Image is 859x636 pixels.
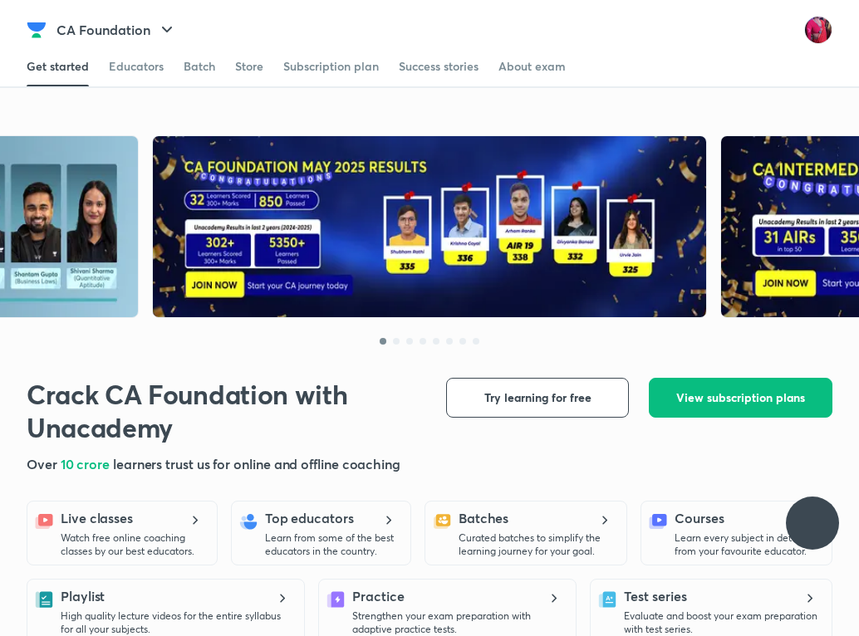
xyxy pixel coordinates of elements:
h5: Top educators [265,508,354,528]
h5: Batches [459,508,508,528]
a: Success stories [399,46,479,86]
div: Educators [109,58,164,75]
h1: Crack CA Foundation with Unacademy [27,378,380,444]
img: avatar [764,17,791,43]
span: 10 crore [61,455,113,472]
div: Success stories [399,58,479,75]
span: Over [27,455,61,472]
a: Educators [109,46,164,86]
p: Learn from some of the best educators in the country. [265,531,400,558]
div: Subscription plan [283,58,379,75]
div: Batch [184,58,215,75]
a: Store [235,46,263,86]
img: ttu [803,513,822,533]
h5: Playlist [61,586,105,606]
h5: Test series [624,586,686,606]
h5: Courses [675,508,724,528]
p: High quality lecture videos for the entire syllabus for all your subjects. [61,609,294,636]
img: Anushka Gupta [804,16,832,44]
h5: Practice [352,586,404,606]
span: View subscription plans [676,389,805,406]
div: About exam [498,58,566,75]
span: learners trust us for online and offline coaching [113,455,400,472]
p: Curated batches to simplify the learning journey for your goal. [459,531,616,558]
a: Subscription plan [283,46,379,86]
a: About exam [498,46,566,86]
button: CA Foundation [47,13,187,46]
h5: Live classes [61,508,133,528]
p: Learn every subject in detail from your favourite educator. [675,531,822,558]
a: Get started [27,46,89,86]
div: Get started [27,58,89,75]
div: Store [235,58,263,75]
img: Company Logo [27,20,47,40]
p: Evaluate and boost your exam preparation with test series. [624,609,822,636]
p: Strengthen your exam preparation with adaptive practice tests. [352,609,566,636]
a: Batch [184,46,215,86]
span: Try learning for free [484,389,591,406]
button: View subscription plans [649,378,832,418]
p: Watch free online coaching classes by our best educators. [61,531,207,558]
button: Try learning for free [446,378,629,418]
